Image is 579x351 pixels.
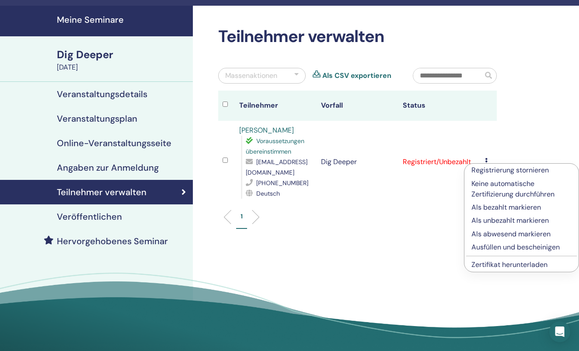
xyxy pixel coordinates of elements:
[398,91,480,121] th: Status
[57,47,188,62] div: Dig Deeper
[239,126,294,135] a: [PERSON_NAME]
[218,27,497,47] h2: Teilnehmer verwalten
[57,89,147,99] h4: Veranstaltungsdetails
[246,137,304,155] span: Voraussetzungen übereinstimmen
[52,47,193,73] a: Dig Deeper[DATE]
[471,229,572,239] p: Als abwesend markieren
[57,62,188,73] div: [DATE]
[549,321,570,342] div: Open Intercom Messenger
[322,70,391,81] a: Als CSV exportieren
[471,242,572,253] p: Ausfüllen und bescheinigen
[235,91,317,121] th: Teilnehmer
[241,212,243,221] p: 1
[225,70,277,81] div: Massenaktionen
[57,162,159,173] h4: Angaben zur Anmeldung
[317,91,398,121] th: Vorfall
[57,113,137,124] h4: Veranstaltungsplan
[471,260,548,269] a: Zertifikat herunterladen
[57,211,122,222] h4: Veröffentlichen
[57,14,188,25] h4: Meine Seminare
[246,158,307,176] span: [EMAIL_ADDRESS][DOMAIN_NAME]
[256,190,280,197] span: Deutsch
[471,202,572,213] p: Als bezahlt markieren
[471,215,572,226] p: Als unbezahlt markieren
[256,179,308,187] span: [PHONE_NUMBER]
[57,236,168,246] h4: Hervorgehobenes Seminar
[317,121,398,203] td: Dig Deeper
[57,187,146,197] h4: Teilnehmer verwalten
[57,138,171,148] h4: Online-Veranstaltungsseite
[471,179,572,200] p: Keine automatische Zertifizierung durchführen
[471,165,572,175] p: Registrierung stornieren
